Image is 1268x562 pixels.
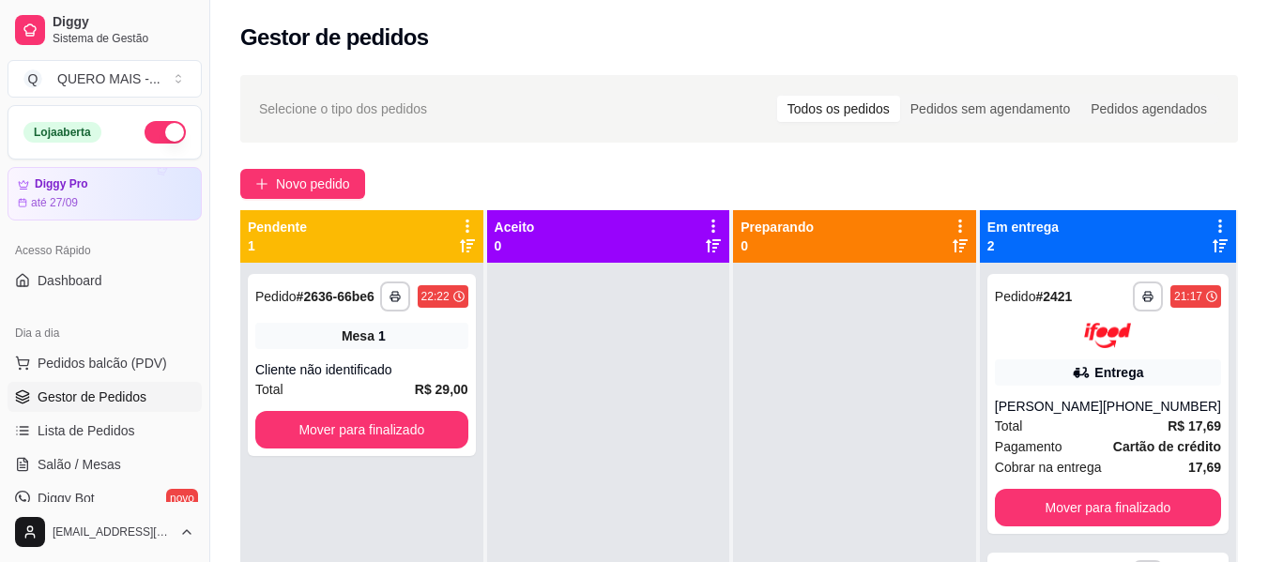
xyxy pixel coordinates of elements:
strong: R$ 17,69 [1168,418,1221,433]
span: Salão / Mesas [38,455,121,474]
div: Pedidos sem agendamento [900,96,1080,122]
span: Dashboard [38,271,102,290]
p: Preparando [741,218,814,236]
button: Select a team [8,60,202,98]
div: 22:22 [421,289,450,304]
a: Diggy Proaté 27/09 [8,167,202,220]
button: Novo pedido [240,169,365,199]
span: Total [255,379,283,400]
a: Salão / Mesas [8,449,202,479]
div: 1 [378,327,386,345]
span: Total [995,416,1023,436]
div: Acesso Rápido [8,235,202,266]
span: Sistema de Gestão [53,31,194,46]
strong: Cartão de crédito [1113,439,1221,454]
strong: # 2421 [1035,289,1072,304]
a: Lista de Pedidos [8,416,202,446]
img: ifood [1084,323,1131,348]
button: [EMAIL_ADDRESS][DOMAIN_NAME] [8,509,202,554]
button: Mover para finalizado [255,411,468,448]
span: Diggy Bot [38,489,95,508]
p: 1 [248,236,307,255]
p: 0 [741,236,814,255]
span: Cobrar na entrega [995,457,1102,478]
span: [EMAIL_ADDRESS][DOMAIN_NAME] [53,524,172,539]
span: Gestor de Pedidos [38,387,146,406]
span: Lista de Pedidos [38,421,135,440]
a: DiggySistema de Gestão [8,8,202,53]
div: Entrega [1094,363,1143,382]
a: Diggy Botnovo [8,483,202,513]
p: Em entrega [987,218,1059,236]
div: QUERO MAIS - ... [57,69,160,88]
strong: # 2636-66be6 [297,289,374,304]
span: plus [255,177,268,190]
strong: R$ 29,00 [415,382,468,397]
span: Pedido [255,289,297,304]
div: Loja aberta [23,122,101,143]
div: Pedidos agendados [1080,96,1217,122]
article: Diggy Pro [35,177,88,191]
span: Diggy [53,14,194,31]
p: 2 [987,236,1059,255]
span: Pagamento [995,436,1062,457]
strong: 17,69 [1188,460,1221,475]
h2: Gestor de pedidos [240,23,429,53]
span: Q [23,69,42,88]
span: Pedido [995,289,1036,304]
span: Novo pedido [276,174,350,194]
a: Gestor de Pedidos [8,382,202,412]
span: Mesa [342,327,374,345]
article: até 27/09 [31,195,78,210]
a: Dashboard [8,266,202,296]
div: Dia a dia [8,318,202,348]
div: Cliente não identificado [255,360,468,379]
p: 0 [495,236,535,255]
span: Selecione o tipo dos pedidos [259,99,427,119]
div: 21:17 [1174,289,1202,304]
div: Todos os pedidos [777,96,900,122]
p: Pendente [248,218,307,236]
button: Pedidos balcão (PDV) [8,348,202,378]
div: [PHONE_NUMBER] [1103,397,1221,416]
span: Pedidos balcão (PDV) [38,354,167,372]
p: Aceito [495,218,535,236]
button: Alterar Status [145,121,186,144]
button: Mover para finalizado [995,489,1221,526]
div: [PERSON_NAME] [995,397,1103,416]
